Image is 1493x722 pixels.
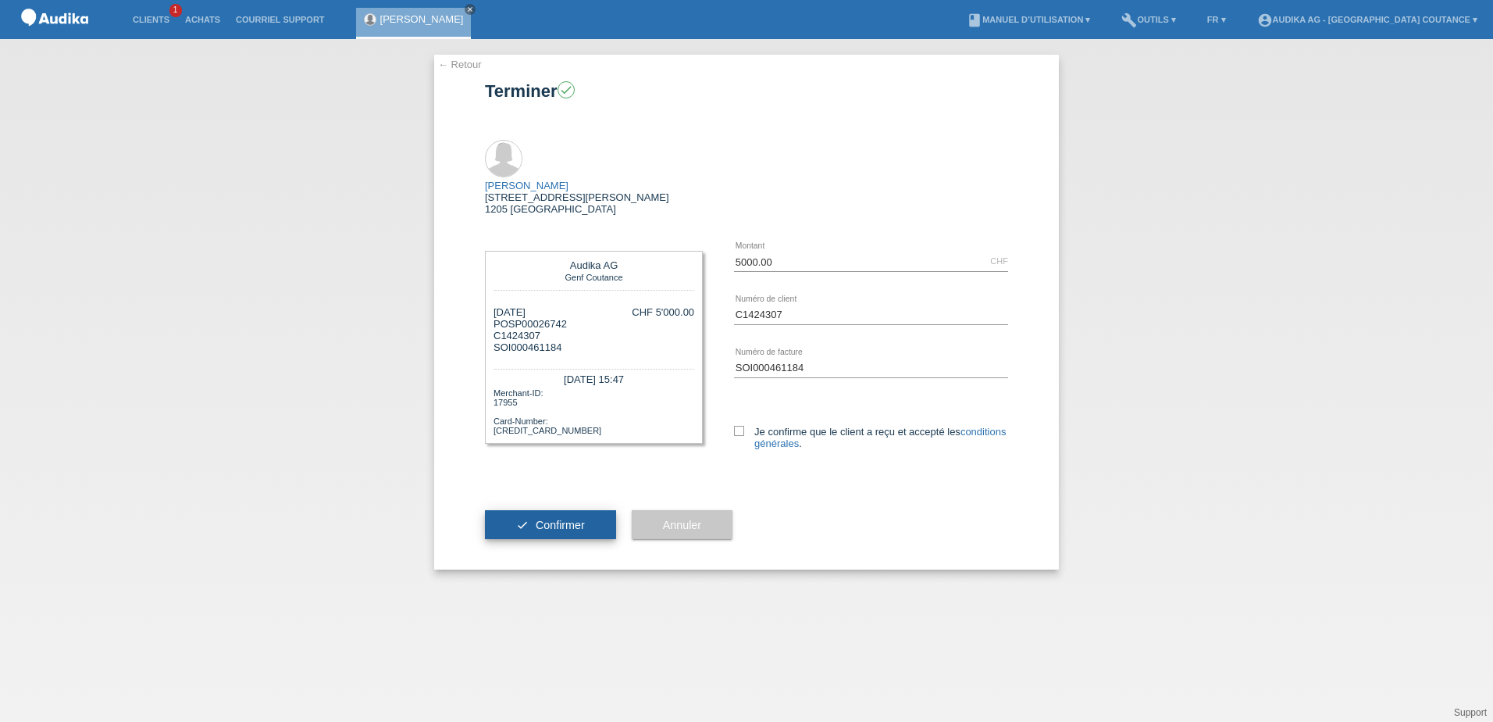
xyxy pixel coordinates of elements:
[380,13,464,25] a: [PERSON_NAME]
[485,510,616,540] button: check Confirmer
[536,519,585,531] span: Confirmer
[465,4,476,15] a: close
[754,426,1006,449] a: conditions générales
[1199,15,1234,24] a: FR ▾
[494,387,694,435] div: Merchant-ID: 17955 Card-Number: [CREDIT_CARD_NUMBER]
[632,306,694,318] div: CHF 5'000.00
[494,330,540,341] span: C1424307
[438,59,482,70] a: ← Retour
[497,259,690,271] div: Audika AG
[516,519,529,531] i: check
[734,426,1008,449] label: Je confirme que le client a reçu et accepté les .
[1121,13,1137,28] i: build
[485,81,1008,101] h1: Terminer
[485,180,568,191] a: [PERSON_NAME]
[1114,15,1183,24] a: buildOutils ▾
[959,15,1098,24] a: bookManuel d’utilisation ▾
[494,369,694,387] div: [DATE] 15:47
[494,341,561,353] span: SOI000461184
[485,180,669,215] div: [STREET_ADDRESS][PERSON_NAME] 1205 [GEOGRAPHIC_DATA]
[1257,13,1273,28] i: account_circle
[990,256,1008,266] div: CHF
[663,519,701,531] span: Annuler
[169,4,182,17] span: 1
[16,30,94,42] a: POS — MF Group
[494,306,567,353] div: [DATE] POSP00026742
[1454,707,1487,718] a: Support
[967,13,982,28] i: book
[559,83,573,97] i: check
[466,5,474,13] i: close
[632,510,732,540] button: Annuler
[177,15,228,24] a: Achats
[228,15,332,24] a: Courriel Support
[1249,15,1485,24] a: account_circleAudika AG - [GEOGRAPHIC_DATA] Coutance ▾
[125,15,177,24] a: Clients
[497,271,690,282] div: Genf Coutance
